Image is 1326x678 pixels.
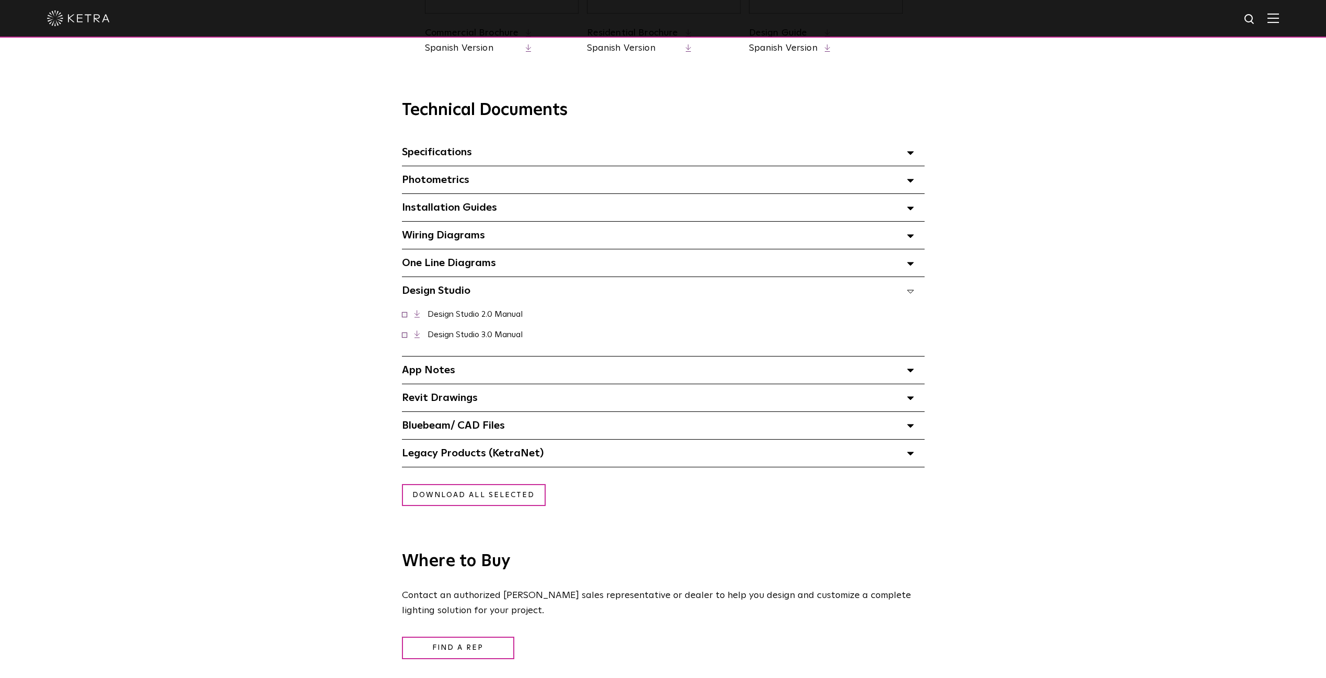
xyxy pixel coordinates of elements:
[402,588,919,618] p: Contact an authorized [PERSON_NAME] sales representative or dealer to help you design and customi...
[402,285,470,296] span: Design Studio
[402,553,925,570] h3: Where to Buy
[749,42,817,55] a: Spanish Version
[428,330,523,339] a: Design Studio 3.0 Manual
[402,420,505,431] span: Bluebeam/ CAD Files
[402,637,514,659] a: Find a Rep
[402,230,485,240] span: Wiring Diagrams
[402,365,455,375] span: App Notes
[402,100,925,120] h3: Technical Documents
[402,484,546,507] a: Download all selected
[402,258,496,268] span: One Line Diagrams
[1267,13,1279,23] img: Hamburger%20Nav.svg
[402,175,469,185] span: Photometrics
[1243,13,1256,26] img: search icon
[47,10,110,26] img: ketra-logo-2019-white
[402,448,544,458] span: Legacy Products (KetraNet)
[402,202,497,213] span: Installation Guides
[587,42,678,55] a: Spanish Version
[428,310,523,318] a: Design Studio 2.0 Manual
[425,42,519,55] a: Spanish Version
[402,147,472,157] span: Specifications
[402,393,478,403] span: Revit Drawings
